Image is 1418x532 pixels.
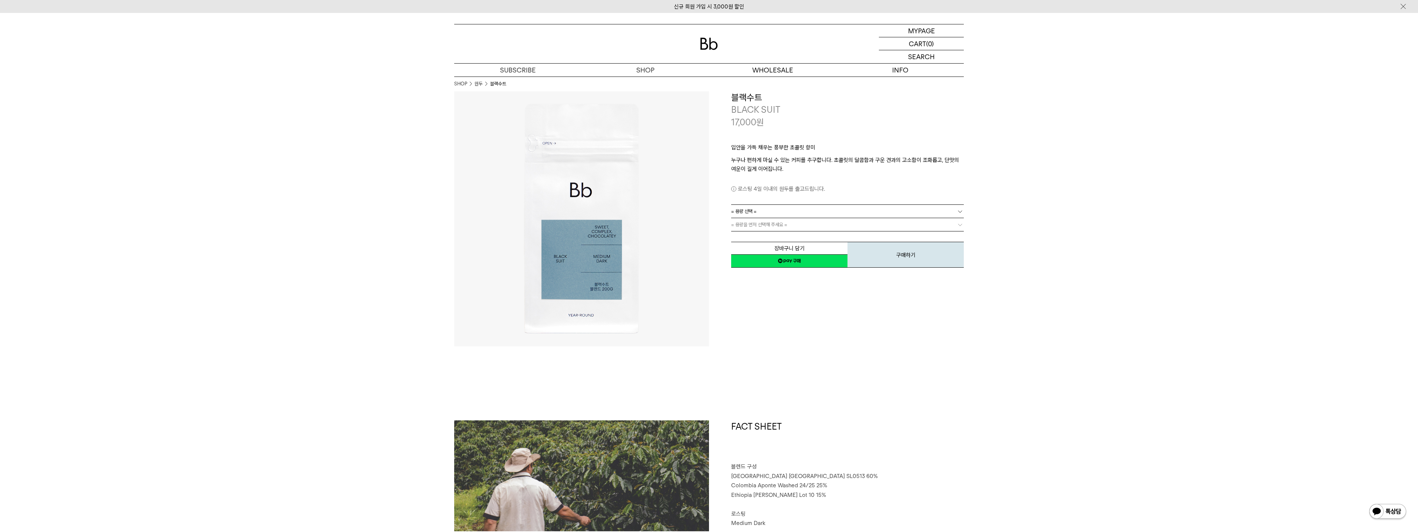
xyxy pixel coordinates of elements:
button: 구매하기 [847,242,964,268]
span: 블렌드 구성 [731,463,757,470]
p: WHOLESALE [709,64,836,77]
img: 블랙수트 [454,91,709,346]
p: 로스팅 4일 이내의 원두를 출고드립니다. [731,184,964,193]
p: CART [909,37,926,50]
span: Ethiopia [PERSON_NAME] Lot 10 15% [731,492,826,498]
h3: 블랙수트 [731,91,964,104]
a: MYPAGE [879,24,964,37]
span: = 용량을 먼저 선택해 주세요 = [731,218,787,231]
img: 블랙수트 [454,420,709,531]
p: (0) [926,37,934,50]
p: BLACK SUIT [731,104,964,116]
a: CART (0) [879,37,964,50]
button: 장바구니 담기 [731,242,847,255]
span: = 용량 선택 = [731,205,757,218]
span: 원 [756,117,764,128]
p: 17,000 [731,116,764,129]
span: [GEOGRAPHIC_DATA] [GEOGRAPHIC_DATA] SL0513 60% [731,473,878,480]
span: Medium Dark [731,520,765,526]
a: 원두 [475,80,483,88]
a: SHOP [454,80,467,88]
p: INFO [836,64,964,77]
img: 로고 [700,38,718,50]
p: 누구나 편하게 마실 수 있는 커피를 추구합니다. 초콜릿의 달콤함과 구운 견과의 고소함이 조화롭고, 단맛의 여운이 길게 이어집니다. [731,156,964,173]
span: ⠀ [731,501,735,508]
li: 블랙수트 [490,80,506,88]
span: Colombia Aponte Washed 24/25 25% [731,482,827,489]
p: SEARCH [908,50,935,63]
p: MYPAGE [908,24,935,37]
span: 로스팅 [731,511,746,517]
img: 카카오톡 채널 1:1 채팅 버튼 [1369,503,1407,521]
h1: FACT SHEET [731,420,964,462]
a: 신규 회원 가입 시 3,000원 할인 [674,3,744,10]
p: 입안을 가득 채우는 풍부한 초콜릿 향미 [731,143,964,156]
a: SUBSCRIBE [454,64,582,77]
a: SHOP [582,64,709,77]
a: 새창 [731,254,847,268]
